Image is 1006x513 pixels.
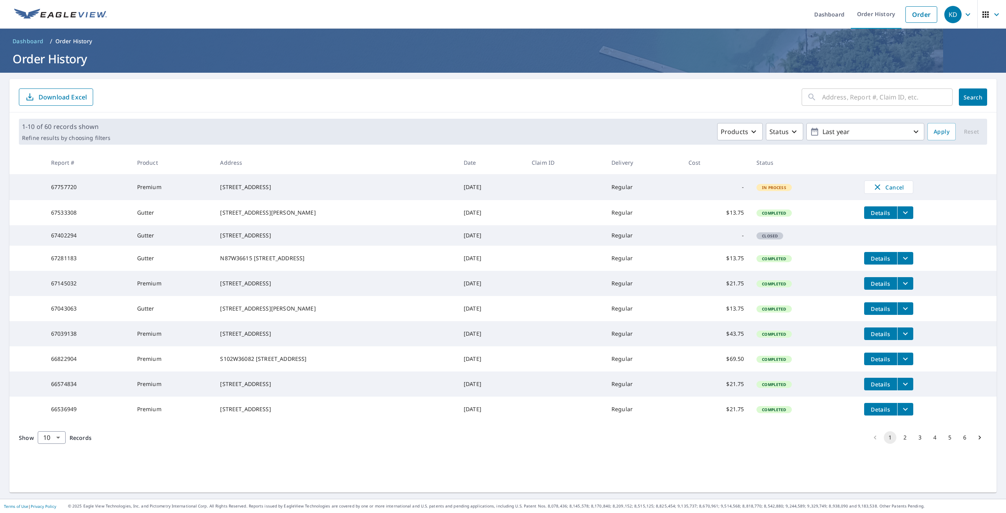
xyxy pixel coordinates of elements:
span: Records [70,434,92,441]
th: Address [214,151,457,174]
td: $13.75 [682,296,750,321]
span: In Process [757,185,791,190]
span: Completed [757,331,791,337]
button: Go to page 5 [944,431,956,444]
span: Details [869,255,892,262]
th: Delivery [605,151,682,174]
th: Date [457,151,525,174]
span: Completed [757,407,791,412]
nav: pagination navigation [868,431,987,444]
td: [DATE] [457,346,525,371]
nav: breadcrumb [9,35,997,48]
button: filesDropdownBtn-66574834 [897,378,913,390]
button: Go to page 6 [958,431,971,444]
td: [DATE] [457,321,525,346]
p: 1-10 of 60 records shown [22,122,110,131]
td: Premium [131,346,214,371]
span: Closed [757,233,782,239]
div: Show 10 records [38,431,66,444]
button: detailsBtn-66574834 [864,378,897,390]
button: Apply [927,123,956,140]
p: Last year [819,125,911,139]
button: Cancel [864,180,913,194]
td: $21.75 [682,371,750,397]
button: filesDropdownBtn-67043063 [897,302,913,315]
td: 66536949 [45,397,131,422]
td: [DATE] [457,397,525,422]
button: detailsBtn-67281183 [864,252,897,265]
li: / [50,37,52,46]
div: [STREET_ADDRESS] [220,232,451,239]
th: Cost [682,151,750,174]
button: detailsBtn-67039138 [864,327,897,340]
span: Details [869,406,892,413]
td: 66574834 [45,371,131,397]
td: 66822904 [45,346,131,371]
button: detailsBtn-66536949 [864,403,897,416]
button: filesDropdownBtn-67281183 [897,252,913,265]
button: filesDropdownBtn-67145032 [897,277,913,290]
td: Regular [605,346,682,371]
button: Products [717,123,763,140]
td: $13.75 [682,200,750,225]
td: Gutter [131,296,214,321]
span: Show [19,434,34,441]
div: 10 [38,427,66,449]
td: Regular [605,174,682,200]
button: Last year [806,123,924,140]
button: detailsBtn-67533308 [864,206,897,219]
input: Address, Report #, Claim ID, etc. [822,86,953,108]
td: - [682,225,750,246]
button: filesDropdownBtn-66536949 [897,403,913,416]
td: [DATE] [457,271,525,296]
div: [STREET_ADDRESS] [220,330,451,338]
td: Regular [605,397,682,422]
td: 67281183 [45,246,131,271]
p: Status [769,127,789,136]
th: Status [750,151,857,174]
td: Regular [605,200,682,225]
span: Details [869,280,892,287]
td: Premium [131,174,214,200]
td: 67757720 [45,174,131,200]
button: page 1 [884,431,896,444]
td: 67533308 [45,200,131,225]
td: Gutter [131,246,214,271]
td: [DATE] [457,246,525,271]
button: Status [766,123,803,140]
div: [STREET_ADDRESS] [220,183,451,191]
div: N87W36615 [STREET_ADDRESS] [220,254,451,262]
button: Go to page 2 [899,431,911,444]
td: $21.75 [682,397,750,422]
td: Regular [605,296,682,321]
td: 67043063 [45,296,131,321]
td: $69.50 [682,346,750,371]
div: S102W36082 [STREET_ADDRESS] [220,355,451,363]
td: $43.75 [682,321,750,346]
button: Download Excel [19,88,93,106]
td: - [682,174,750,200]
td: Gutter [131,200,214,225]
span: Cancel [872,182,905,192]
p: © 2025 Eagle View Technologies, Inc. and Pictometry International Corp. All Rights Reserved. Repo... [68,503,1002,509]
button: detailsBtn-67145032 [864,277,897,290]
h1: Order History [9,51,997,67]
span: Completed [757,210,791,216]
button: Go to next page [973,431,986,444]
th: Product [131,151,214,174]
span: Completed [757,256,791,261]
td: [DATE] [457,200,525,225]
span: Completed [757,357,791,362]
img: EV Logo [14,9,107,20]
p: Order History [55,37,92,45]
button: Go to page 3 [914,431,926,444]
td: [DATE] [457,296,525,321]
span: Completed [757,382,791,387]
td: [DATE] [457,371,525,397]
a: Terms of Use [4,504,28,509]
button: Search [959,88,987,106]
button: filesDropdownBtn-67039138 [897,327,913,340]
th: Claim ID [525,151,605,174]
td: 67145032 [45,271,131,296]
a: Privacy Policy [31,504,56,509]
